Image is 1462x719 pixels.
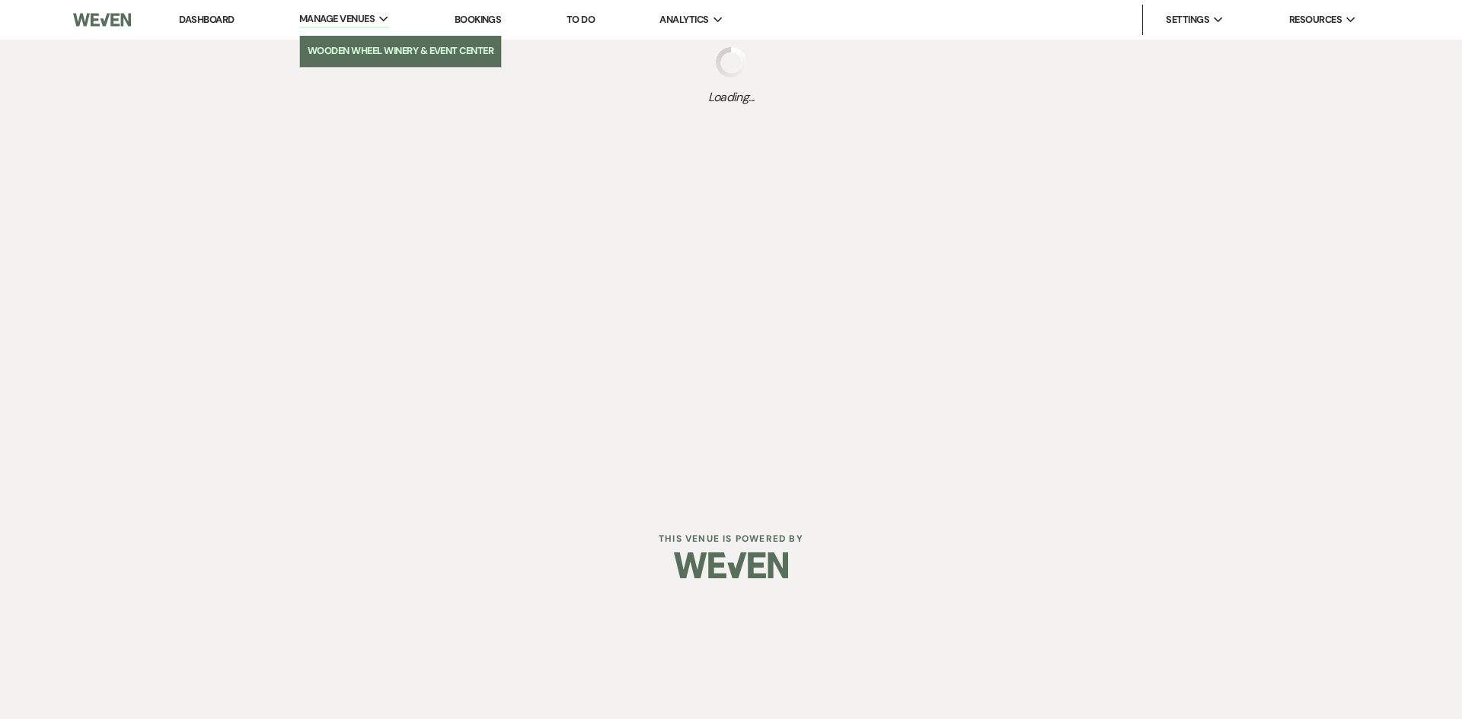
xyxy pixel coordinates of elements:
a: Wooden Wheel Winery & Event Center [300,36,502,66]
img: Weven Logo [73,4,131,36]
span: Analytics [659,12,708,27]
img: Weven Logo [674,539,788,592]
a: To Do [567,13,595,26]
span: Manage Venues [299,11,375,27]
a: Bookings [455,13,502,26]
span: Resources [1289,12,1342,27]
a: Dashboard [179,13,234,26]
span: Settings [1166,12,1209,27]
img: loading spinner [716,47,746,78]
li: Wooden Wheel Winery & Event Center [308,43,494,59]
span: Loading... [708,88,755,107]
